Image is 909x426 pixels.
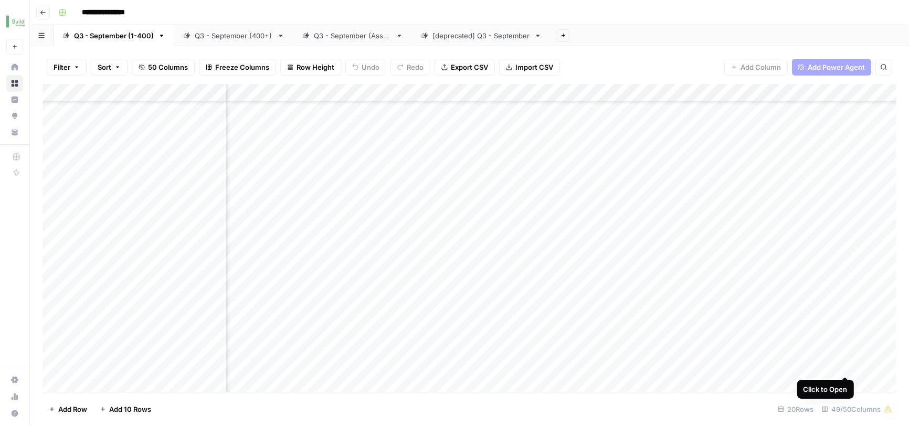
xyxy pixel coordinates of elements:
span: Export CSV [451,62,488,72]
span: 50 Columns [148,62,188,72]
a: Home [6,59,23,76]
button: Add Row [43,401,93,418]
span: Filter [54,62,70,72]
a: Your Data [6,124,23,141]
div: Q3 - September (400+) [195,30,273,41]
a: Q3 - September (400+) [174,25,293,46]
button: Export CSV [435,59,495,76]
span: Add Row [58,404,87,414]
button: Add Column [724,59,788,76]
a: Usage [6,388,23,405]
button: Help + Support [6,405,23,422]
a: [deprecated] Q3 - September [412,25,551,46]
a: Settings [6,371,23,388]
span: Add 10 Rows [109,404,151,414]
button: Undo [345,59,386,76]
button: Add 10 Rows [93,401,157,418]
button: 50 Columns [132,59,195,76]
a: Insights [6,91,23,108]
div: Click to Open [804,384,848,395]
button: Filter [47,59,87,76]
div: Q3 - September (1-400) [74,30,154,41]
span: Add Column [741,62,781,72]
a: Opportunities [6,108,23,124]
button: Redo [390,59,430,76]
div: 49/50 Columns [818,401,896,418]
div: [deprecated] Q3 - September [432,30,530,41]
span: Row Height [297,62,334,72]
span: Import CSV [515,62,553,72]
span: Redo [407,62,424,72]
span: Undo [362,62,379,72]
button: Import CSV [499,59,560,76]
button: Add Power Agent [792,59,871,76]
button: Freeze Columns [199,59,276,76]
span: Add Power Agent [808,62,865,72]
a: Browse [6,75,23,92]
img: Buildium Logo [6,12,25,31]
div: 20 Rows [774,401,818,418]
a: Q3 - September (Assn.) [293,25,412,46]
span: Freeze Columns [215,62,269,72]
div: Q3 - September (Assn.) [314,30,392,41]
button: Row Height [280,59,341,76]
span: Sort [98,62,111,72]
a: Q3 - September (1-400) [54,25,174,46]
button: Sort [91,59,128,76]
button: Workspace: Buildium [6,8,23,35]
